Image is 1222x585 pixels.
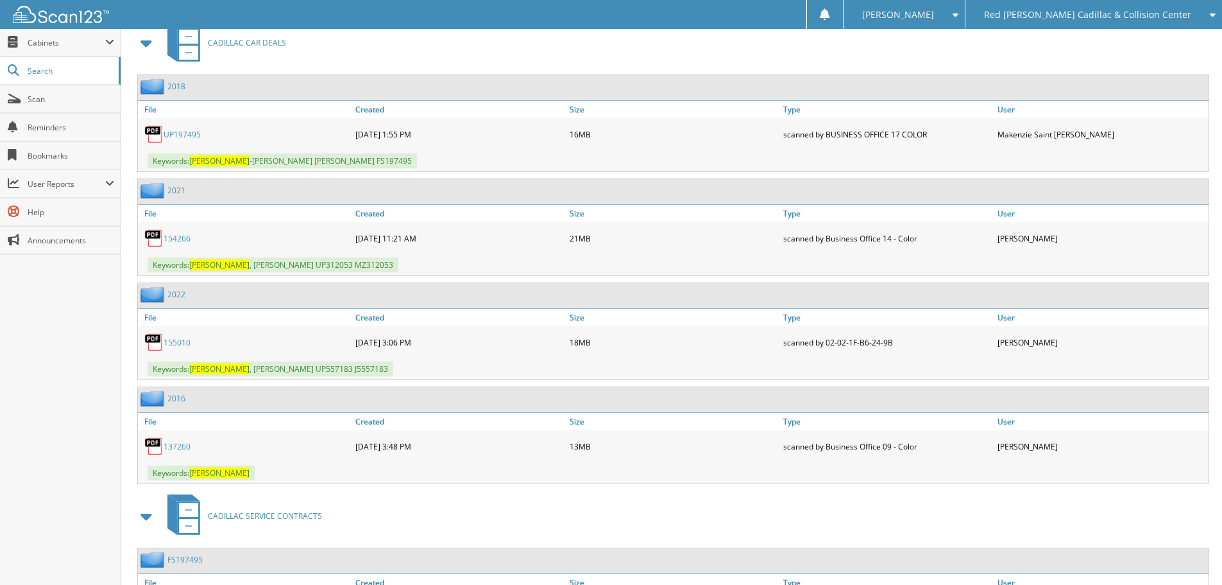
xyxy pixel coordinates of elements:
a: Type [780,309,994,326]
a: 2022 [167,289,185,300]
a: CADILLAC SERVICE CONTRACTS [160,491,322,541]
div: [DATE] 1:55 PM [352,121,566,147]
div: [DATE] 11:21 AM [352,225,566,251]
img: PDF.png [144,437,164,456]
div: 18MB [566,329,781,355]
span: Red [PERSON_NAME] Cadillac & Collision Center [984,11,1191,19]
a: Type [780,205,994,222]
iframe: Chat Widget [1158,523,1222,585]
a: Created [352,413,566,430]
a: Created [352,205,566,222]
img: PDF.png [144,333,164,352]
a: Created [352,309,566,326]
a: File [138,309,352,326]
a: File [138,413,352,430]
span: CADILLAC CAR DEALS [208,37,286,48]
div: Makenzie Saint [PERSON_NAME] [994,121,1209,147]
div: [PERSON_NAME] [994,329,1209,355]
div: [PERSON_NAME] [994,433,1209,459]
span: Reminders [28,122,114,133]
span: [PERSON_NAME] [189,155,250,166]
img: folder2.png [140,552,167,568]
span: Bookmarks [28,150,114,161]
div: [DATE] 3:48 PM [352,433,566,459]
a: 137260 [164,441,191,452]
span: [PERSON_NAME] [189,363,250,374]
span: Scan [28,94,114,105]
span: [PERSON_NAME] [189,467,250,478]
div: scanned by 02-02-1F-B6-24-9B [780,329,994,355]
img: folder2.png [140,78,167,94]
img: folder2.png [140,390,167,406]
a: User [994,205,1209,222]
div: 13MB [566,433,781,459]
a: User [994,413,1209,430]
span: Cabinets [28,37,105,48]
img: PDF.png [144,125,164,144]
a: User [994,309,1209,326]
img: PDF.png [144,229,164,248]
span: [PERSON_NAME] [189,259,250,270]
div: scanned by BUSINESS OFFICE 17 COLOR [780,121,994,147]
a: 154266 [164,233,191,244]
a: FS197495 [167,554,203,565]
img: folder2.png [140,286,167,302]
div: [DATE] 3:06 PM [352,329,566,355]
a: UP197495 [164,129,201,140]
a: Size [566,205,781,222]
span: Keywords: [148,466,255,480]
a: Size [566,309,781,326]
a: 2021 [167,185,185,196]
div: 21MB [566,225,781,251]
a: Size [566,413,781,430]
div: scanned by Business Office 14 - Color [780,225,994,251]
a: Created [352,101,566,118]
div: [PERSON_NAME] [994,225,1209,251]
span: User Reports [28,179,105,189]
a: Size [566,101,781,118]
a: 155010 [164,337,191,348]
span: Announcements [28,235,114,246]
a: Type [780,413,994,430]
a: 2016 [167,393,185,404]
a: Type [780,101,994,118]
a: User [994,101,1209,118]
img: scan123-logo-white.svg [13,6,109,23]
a: File [138,205,352,222]
a: File [138,101,352,118]
span: [PERSON_NAME] [862,11,934,19]
div: scanned by Business Office 09 - Color [780,433,994,459]
a: 2018 [167,81,185,92]
div: 16MB [566,121,781,147]
span: CADILLAC SERVICE CONTRACTS [208,511,322,521]
span: Keywords: , [PERSON_NAME] UP312053 MZ312053 [148,258,398,272]
a: CADILLAC CAR DEALS [160,17,286,68]
span: Help [28,207,114,218]
span: Keywords: , [PERSON_NAME] UP557183 J5557183 [148,362,393,376]
span: Search [28,65,112,76]
span: Keywords: -[PERSON_NAME] [PERSON_NAME] FS197495 [148,153,417,168]
img: folder2.png [140,182,167,198]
